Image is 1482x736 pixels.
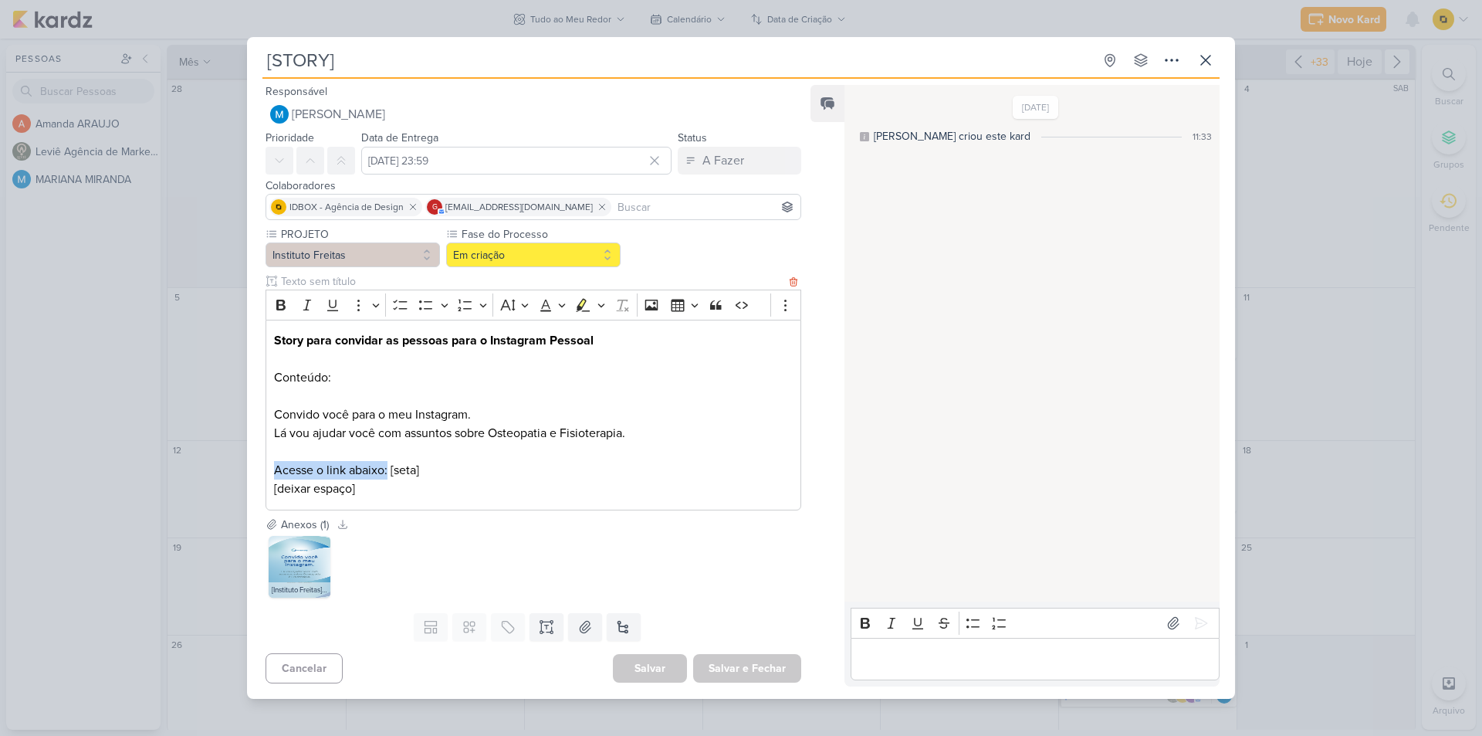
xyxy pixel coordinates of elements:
strong: Story para convidar as pessoas para o Instagram Pessoal [274,333,594,348]
label: Responsável [266,85,327,98]
label: Prioridade [266,131,314,144]
label: Fase do Processo [460,226,621,243]
p: Lá vou ajudar você com assuntos sobre Osteopatia e Fisioterapia. [274,424,793,443]
label: Data de Entrega [361,131,438,144]
input: Buscar [614,198,797,216]
label: Status [678,131,707,144]
div: Editor editing area: main [851,638,1220,680]
div: 11:33 [1193,130,1212,144]
span: IDBOX - Agência de Design [289,200,404,214]
img: MARIANA MIRANDA [270,105,289,124]
img: TzpEkQFsxF0Jd6LjRU3wkpVnvLb83lwUeHvll3R1.png [269,536,330,598]
label: PROJETO [279,226,440,243]
input: Select a date [361,147,672,175]
p: Conteúdo: [274,368,793,387]
div: A Fazer [702,151,744,170]
button: Em criação [446,243,621,267]
p: Acesse o link abaixo: [seta] [deixar espaço] [274,461,793,498]
div: Editor toolbar [266,290,801,320]
div: giselyrlfreitas@gmail.com [427,199,442,215]
div: Colaboradores [266,178,801,194]
div: Editor editing area: main [266,320,801,510]
button: Cancelar [266,653,343,683]
div: Editor toolbar [851,608,1220,638]
button: [PERSON_NAME] [266,100,801,128]
div: [PERSON_NAME] criou este kard [874,128,1030,144]
p: g [432,204,438,212]
input: Texto sem título [278,273,786,290]
div: [Instituto Freitas] Convido você.png [269,582,330,598]
img: IDBOX - Agência de Design [271,199,286,215]
span: [EMAIL_ADDRESS][DOMAIN_NAME] [445,200,593,214]
span: [PERSON_NAME] [292,105,385,124]
button: Instituto Freitas [266,243,440,267]
div: Anexos (1) [281,517,329,533]
button: A Fazer [678,147,801,175]
p: Convido você para o meu Instagram. [274,405,793,424]
input: Kard Sem Título [262,46,1093,74]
